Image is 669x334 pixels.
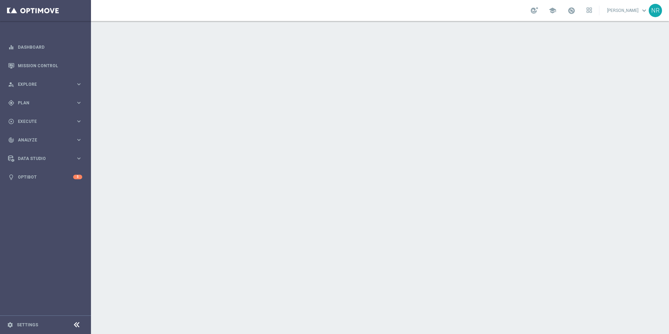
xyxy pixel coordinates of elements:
[18,156,76,161] span: Data Studio
[76,99,82,106] i: keyboard_arrow_right
[8,100,76,106] div: Plan
[18,101,76,105] span: Plan
[8,118,76,125] div: Execute
[76,81,82,88] i: keyboard_arrow_right
[8,168,82,186] div: Optibot
[8,137,14,143] i: track_changes
[18,138,76,142] span: Analyze
[76,118,82,125] i: keyboard_arrow_right
[7,322,13,328] i: settings
[8,119,83,124] button: play_circle_outline Execute keyboard_arrow_right
[8,38,82,56] div: Dashboard
[73,175,82,179] div: 5
[606,5,649,16] a: [PERSON_NAME]keyboard_arrow_down
[8,44,83,50] button: equalizer Dashboard
[8,81,76,88] div: Explore
[18,56,82,75] a: Mission Control
[640,7,648,14] span: keyboard_arrow_down
[549,7,556,14] span: school
[18,168,73,186] a: Optibot
[8,82,83,87] button: person_search Explore keyboard_arrow_right
[18,82,76,86] span: Explore
[8,156,83,161] button: Data Studio keyboard_arrow_right
[8,118,14,125] i: play_circle_outline
[8,100,83,106] button: gps_fixed Plan keyboard_arrow_right
[8,56,82,75] div: Mission Control
[18,38,82,56] a: Dashboard
[76,155,82,162] i: keyboard_arrow_right
[8,155,76,162] div: Data Studio
[18,119,76,124] span: Execute
[8,63,83,69] button: Mission Control
[8,174,14,180] i: lightbulb
[8,100,14,106] i: gps_fixed
[17,323,38,327] a: Settings
[649,4,662,17] div: NR
[8,44,14,50] i: equalizer
[8,137,83,143] button: track_changes Analyze keyboard_arrow_right
[8,81,14,88] i: person_search
[8,137,76,143] div: Analyze
[8,174,83,180] button: lightbulb Optibot 5
[76,137,82,143] i: keyboard_arrow_right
